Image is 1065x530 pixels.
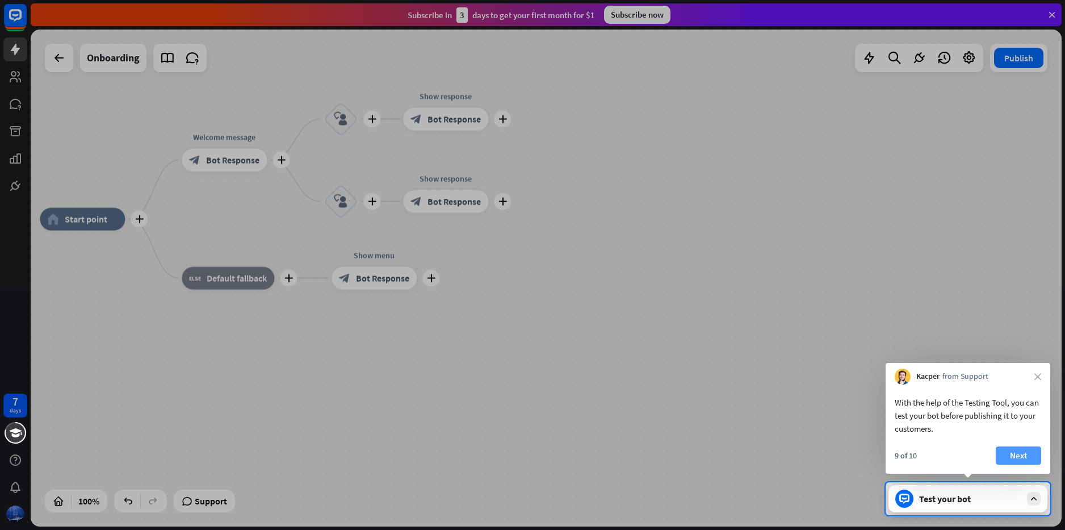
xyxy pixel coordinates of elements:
button: Open LiveChat chat widget [9,5,43,39]
span: from Support [942,371,988,382]
span: Kacper [916,371,940,382]
button: Next [996,446,1041,465]
div: 9 of 10 [895,450,917,461]
div: With the help of the Testing Tool, you can test your bot before publishing it to your customers. [895,396,1041,435]
div: Test your bot [919,493,1021,504]
i: close [1034,373,1041,380]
